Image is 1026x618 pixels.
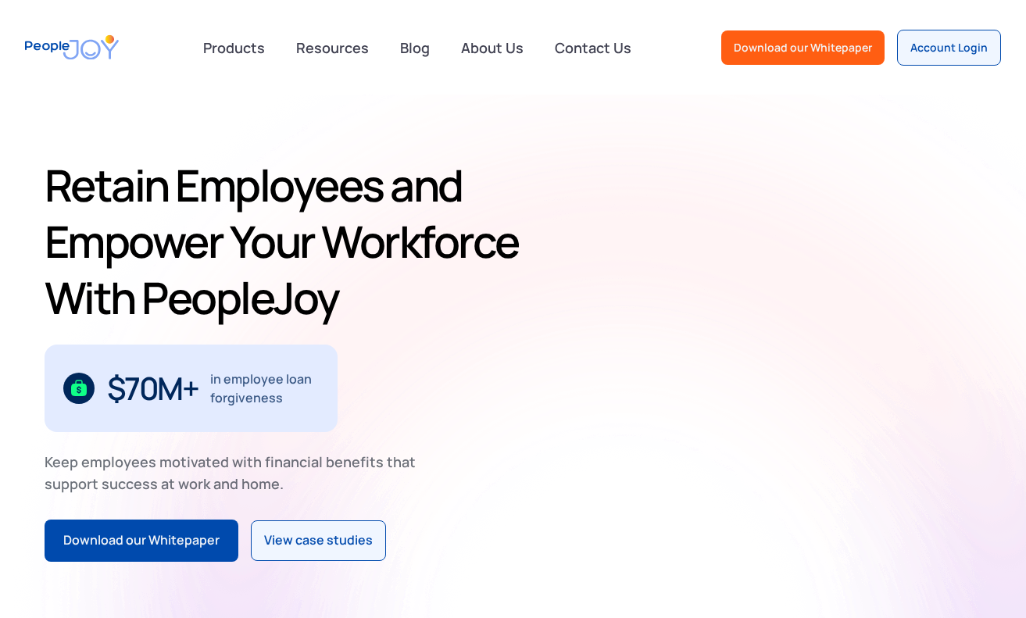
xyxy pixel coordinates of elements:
[545,30,641,65] a: Contact Us
[45,520,238,562] a: Download our Whitepaper
[287,30,378,65] a: Resources
[210,370,319,407] div: in employee loan forgiveness
[910,40,988,55] div: Account Login
[452,30,533,65] a: About Us
[194,32,274,63] div: Products
[391,30,439,65] a: Blog
[25,25,119,70] a: home
[264,530,373,551] div: View case studies
[251,520,386,561] a: View case studies
[45,451,429,495] div: Keep employees motivated with financial benefits that support success at work and home.
[107,376,198,401] div: $70M+
[721,30,885,65] a: Download our Whitepaper
[63,530,220,551] div: Download our Whitepaper
[897,30,1001,66] a: Account Login
[45,345,338,432] div: 1 / 3
[45,157,532,326] h1: Retain Employees and Empower Your Workforce With PeopleJoy
[734,40,872,55] div: Download our Whitepaper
